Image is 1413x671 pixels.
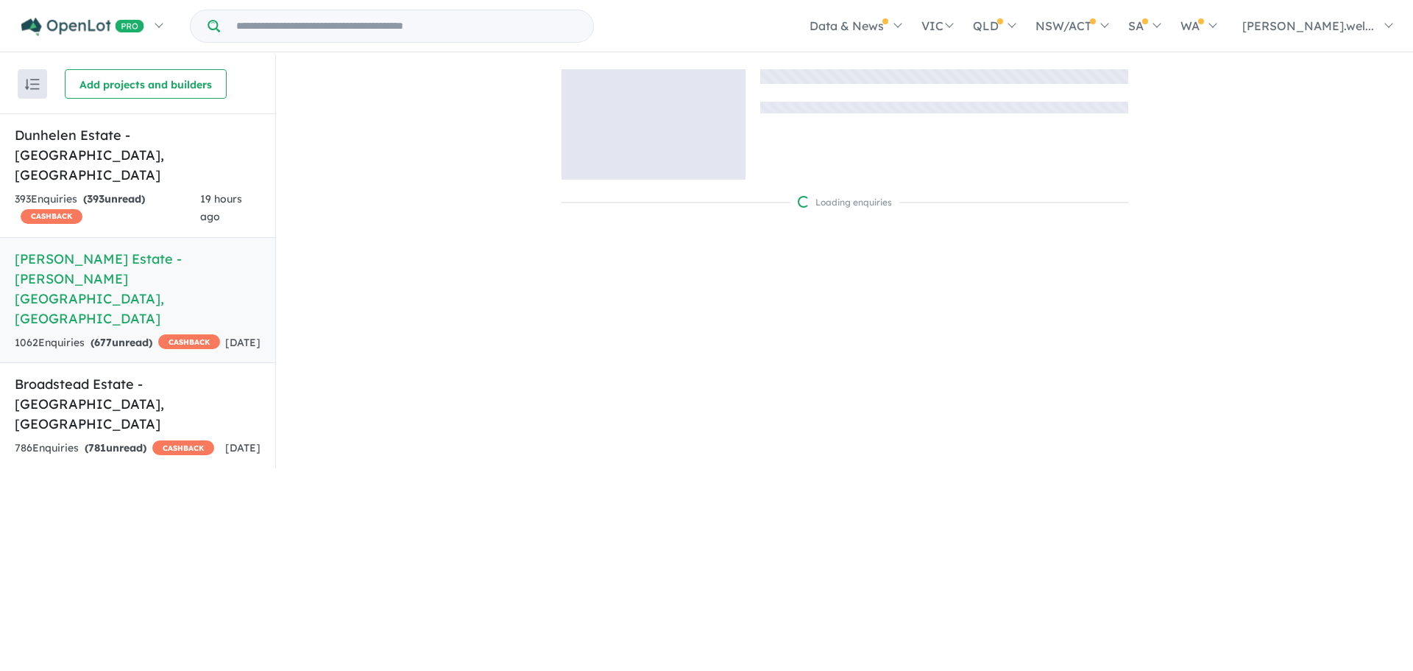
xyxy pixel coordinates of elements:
[15,125,261,185] h5: Dunhelen Estate - [GEOGRAPHIC_DATA] , [GEOGRAPHIC_DATA]
[85,441,146,454] strong: ( unread)
[223,10,590,42] input: Try estate name, suburb, builder or developer
[225,336,261,349] span: [DATE]
[15,249,261,329] h5: [PERSON_NAME] Estate - [PERSON_NAME][GEOGRAPHIC_DATA] , [GEOGRAPHIC_DATA]
[15,191,200,226] div: 393 Enquir ies
[225,441,261,454] span: [DATE]
[94,336,112,349] span: 677
[152,440,214,455] span: CASHBACK
[158,334,220,349] span: CASHBACK
[15,334,220,352] div: 1062 Enquir ies
[21,18,144,36] img: Openlot PRO Logo White
[798,195,892,210] div: Loading enquiries
[88,441,106,454] span: 781
[1242,18,1374,33] span: [PERSON_NAME].wel...
[200,192,242,223] span: 19 hours ago
[21,209,82,224] span: CASHBACK
[15,440,214,457] div: 786 Enquir ies
[65,69,227,99] button: Add projects and builders
[87,192,105,205] span: 393
[83,192,145,205] strong: ( unread)
[25,79,40,90] img: sort.svg
[91,336,152,349] strong: ( unread)
[15,374,261,434] h5: Broadstead Estate - [GEOGRAPHIC_DATA] , [GEOGRAPHIC_DATA]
